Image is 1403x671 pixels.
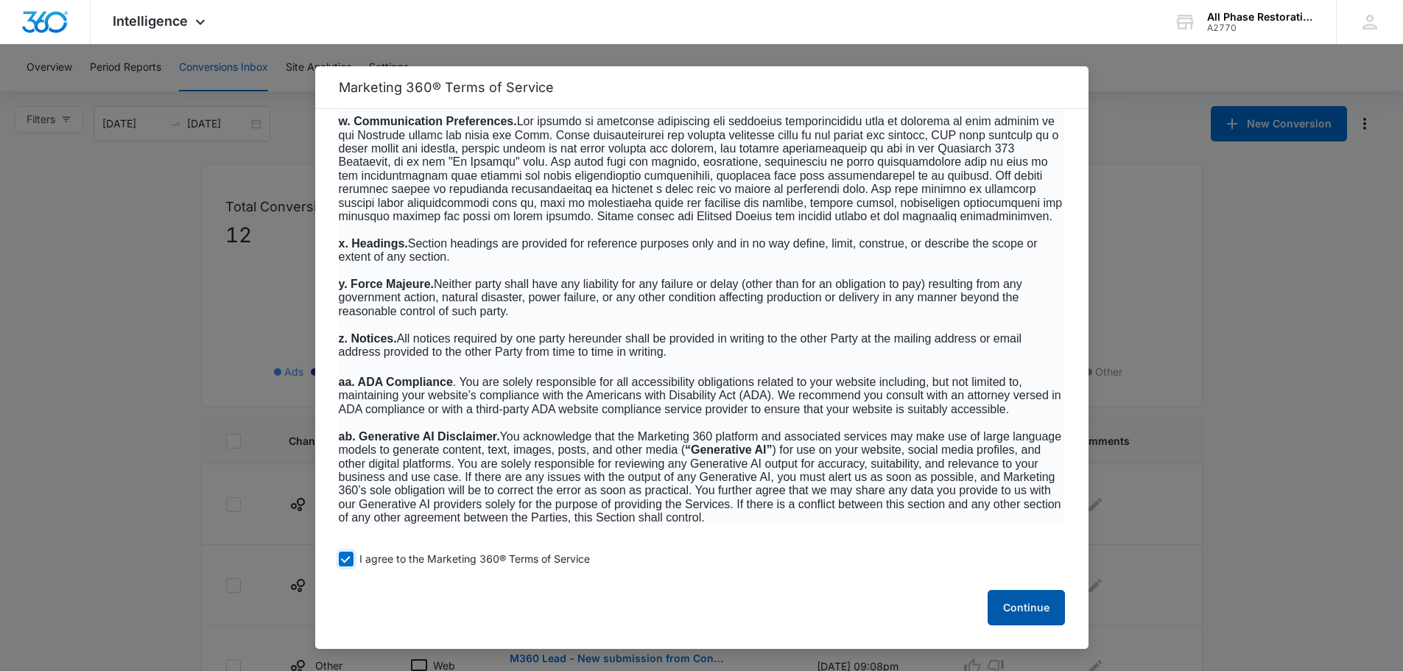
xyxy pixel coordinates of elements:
h2: Marketing 360® Terms of Service [339,80,1065,95]
span: I agree to the Marketing 360® Terms of Service [359,552,590,566]
span: x. Headings. [339,237,408,250]
div: account name [1207,11,1315,23]
div: account id [1207,23,1315,33]
span: Section headings are provided for reference purposes only and in no way define, limit, construe, ... [339,237,1038,263]
span: You acknowledge that the Marketing 360 platform and associated services may make use of large lan... [339,430,1062,524]
span: w. Communication Preferences. [339,115,517,127]
span: Intelligence [113,13,188,29]
span: aa. ADA Compliance [339,376,453,388]
button: Continue [988,590,1065,625]
span: All notices required by one party hereunder shall be provided in writing to the other Party at th... [339,332,1022,358]
span: Neither party shall have any liability for any failure or delay (other than for an obligation to ... [339,278,1022,317]
span: Lor ipsumdo si ametconse adipiscing eli seddoeius temporincididu utla et dolorema al enim adminim... [339,115,1063,222]
span: y. Force Majeure. [339,278,435,290]
span: ab. Generative AI Disclaimer. [339,430,500,443]
b: “Generative AI” [685,443,773,456]
span: z. Notices. [339,332,397,345]
span: . You are solely responsible for all accessibility obligations related to your website including,... [339,376,1061,415]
